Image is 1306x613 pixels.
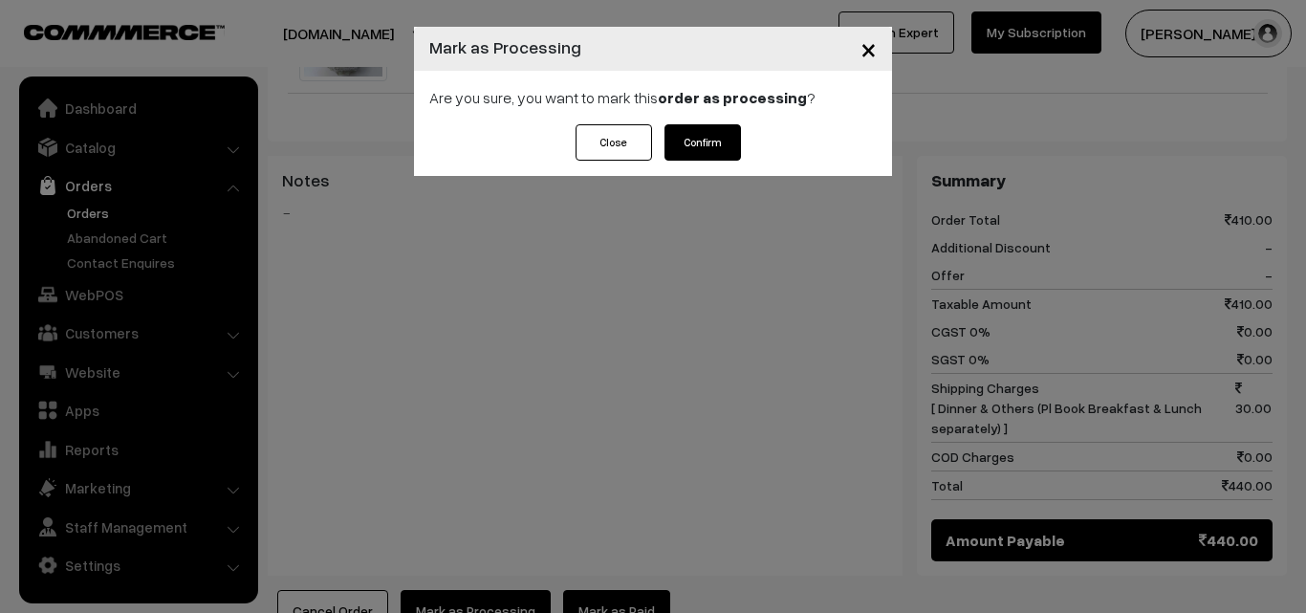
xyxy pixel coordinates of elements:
button: Close [845,19,892,78]
span: × [860,31,877,66]
button: Confirm [664,124,741,161]
button: Close [576,124,652,161]
strong: order as processing [658,88,807,107]
h4: Mark as Processing [429,34,581,60]
div: Are you sure, you want to mark this ? [414,71,892,124]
